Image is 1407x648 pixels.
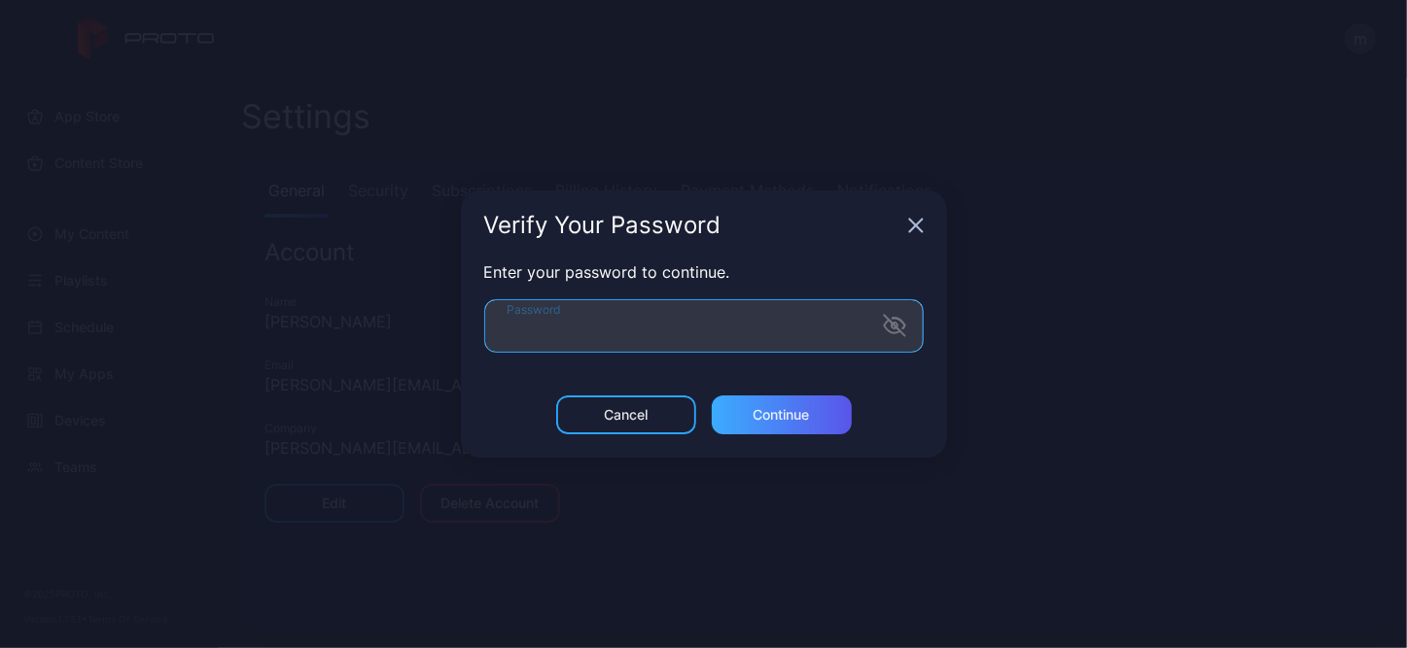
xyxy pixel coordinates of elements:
[556,395,696,434] button: Cancel
[712,395,852,434] button: Continue
[484,214,900,237] div: Verify Your Password
[883,314,906,337] button: Password
[604,407,648,423] div: Cancel
[754,407,810,423] div: Continue
[484,299,924,354] input: Password
[484,260,924,284] div: Enter your password to continue.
